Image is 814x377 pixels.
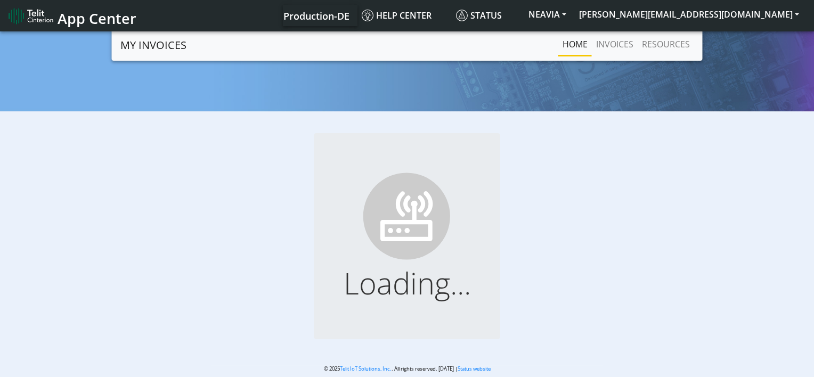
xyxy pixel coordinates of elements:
[456,10,502,21] span: Status
[357,5,452,26] a: Help center
[331,265,483,301] h1: Loading...
[358,167,456,265] img: ...
[211,365,603,373] p: © 2025 . All rights reserved. [DATE] |
[638,34,694,55] a: RESOURCES
[9,4,135,27] a: App Center
[458,365,491,372] a: Status website
[362,10,373,21] img: knowledge.svg
[58,9,136,28] span: App Center
[362,10,432,21] span: Help center
[283,5,349,26] a: Your current platform instance
[452,5,522,26] a: Status
[283,10,349,22] span: Production-DE
[573,5,805,24] button: [PERSON_NAME][EMAIL_ADDRESS][DOMAIN_NAME]
[522,5,573,24] button: NEAVIA
[120,35,186,56] a: MY INVOICES
[558,34,592,55] a: Home
[340,365,392,372] a: Telit IoT Solutions, Inc.
[9,7,53,24] img: logo-telit-cinterion-gw-new.png
[592,34,638,55] a: INVOICES
[456,10,468,21] img: status.svg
